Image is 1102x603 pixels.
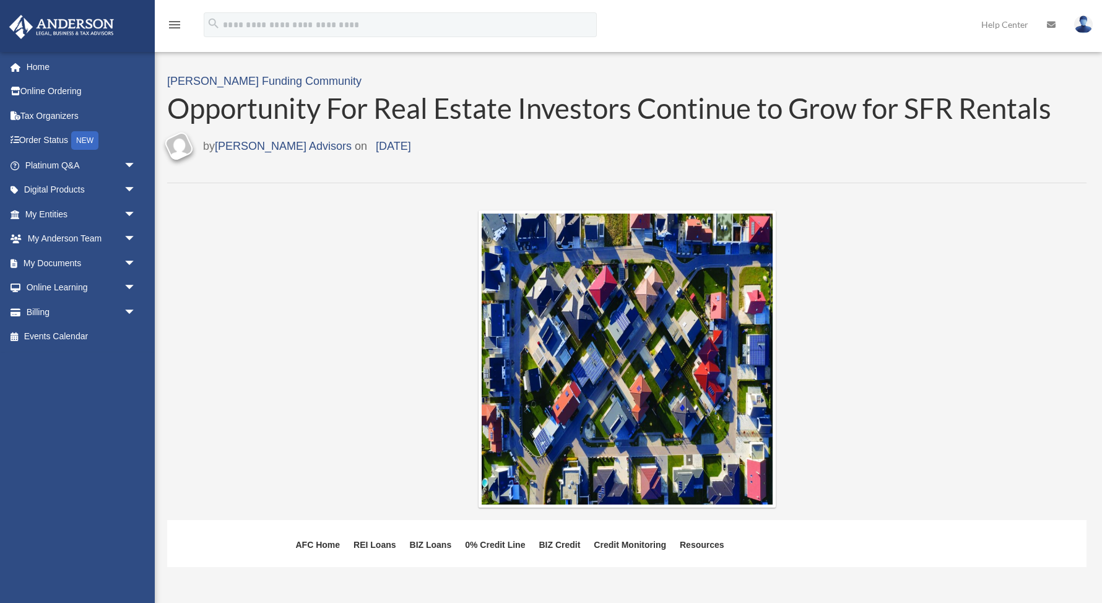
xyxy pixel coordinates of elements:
a: Order StatusNEW [9,128,155,154]
a: Tax Organizers [9,103,155,128]
a: BIZ Loans [410,540,452,567]
div: NEW [71,131,98,150]
a: Credit Monitoring [594,540,666,567]
span: arrow_drop_down [124,275,149,301]
a: My Anderson Teamarrow_drop_down [9,227,155,251]
span: by [203,137,352,157]
a: Resources [680,540,724,567]
a: Home [9,54,155,79]
a: AFC Home [296,540,341,567]
a: Platinum Q&Aarrow_drop_down [9,153,155,178]
span: arrow_drop_down [124,202,149,227]
span: arrow_drop_down [124,300,149,325]
i: search [207,17,220,30]
span: Opportunity For Real Estate Investors Continue to Grow for SFR Rentals [167,91,1051,125]
span: on [355,137,420,157]
a: 0% Credit Line [465,540,525,567]
span: arrow_drop_down [124,251,149,276]
i: menu [167,17,182,32]
a: My Documentsarrow_drop_down [9,251,155,275]
span: arrow_drop_down [124,153,149,178]
a: [PERSON_NAME] Advisors [215,140,352,152]
a: [DATE] [367,140,420,152]
a: Opportunity For Real Estate Investors Continue to Grow for SFR Rentals [167,92,1087,126]
a: Billingarrow_drop_down [9,300,155,324]
a: BIZ Credit [539,540,580,567]
span: arrow_drop_down [124,178,149,203]
a: Online Learningarrow_drop_down [9,275,155,300]
img: Anderson Advisors Platinum Portal [6,15,118,39]
a: Online Ordering [9,79,155,104]
a: REI Loans [354,540,396,567]
img: User Pic [1074,15,1093,33]
a: Events Calendar [9,324,155,349]
a: menu [167,22,182,32]
a: [PERSON_NAME] Funding Community [167,75,362,87]
a: My Entitiesarrow_drop_down [9,202,155,227]
span: arrow_drop_down [124,227,149,252]
a: Digital Productsarrow_drop_down [9,178,155,202]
